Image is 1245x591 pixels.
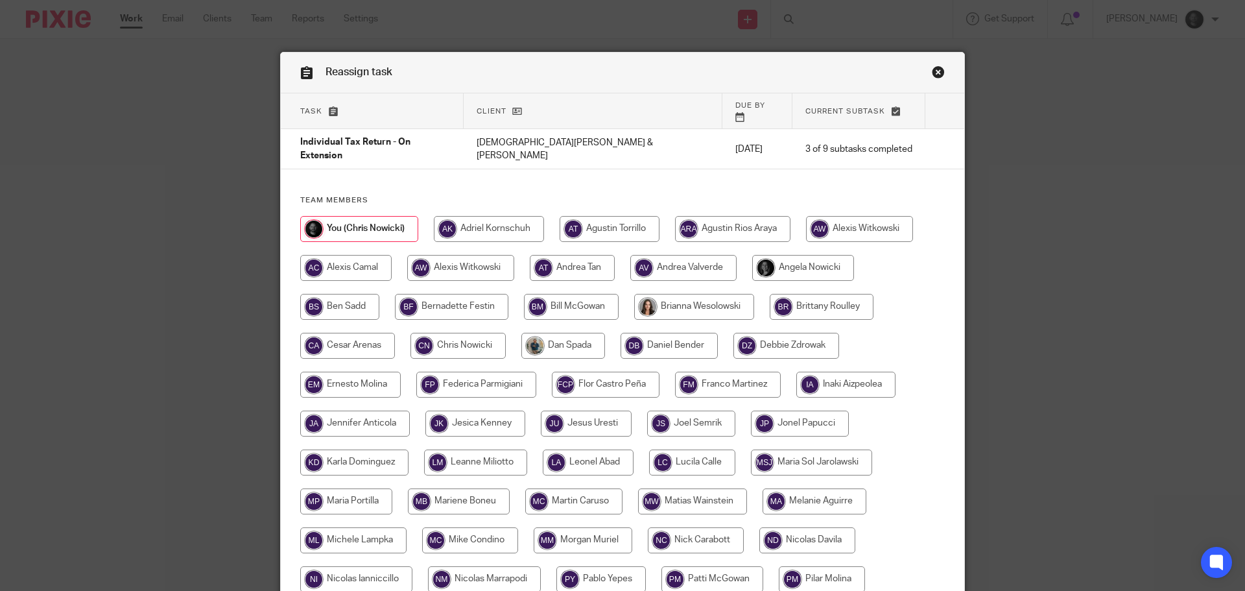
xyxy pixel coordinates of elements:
p: [DEMOGRAPHIC_DATA][PERSON_NAME] & [PERSON_NAME] [477,136,709,163]
p: [DATE] [735,143,779,156]
h4: Team members [300,195,945,206]
td: 3 of 9 subtasks completed [792,129,925,169]
span: Current subtask [805,108,885,115]
span: Client [477,108,506,115]
a: Close this dialog window [932,66,945,83]
span: Individual Tax Return - On Extension [300,138,410,161]
span: Task [300,108,322,115]
span: Due by [735,102,765,109]
span: Reassign task [326,67,392,77]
